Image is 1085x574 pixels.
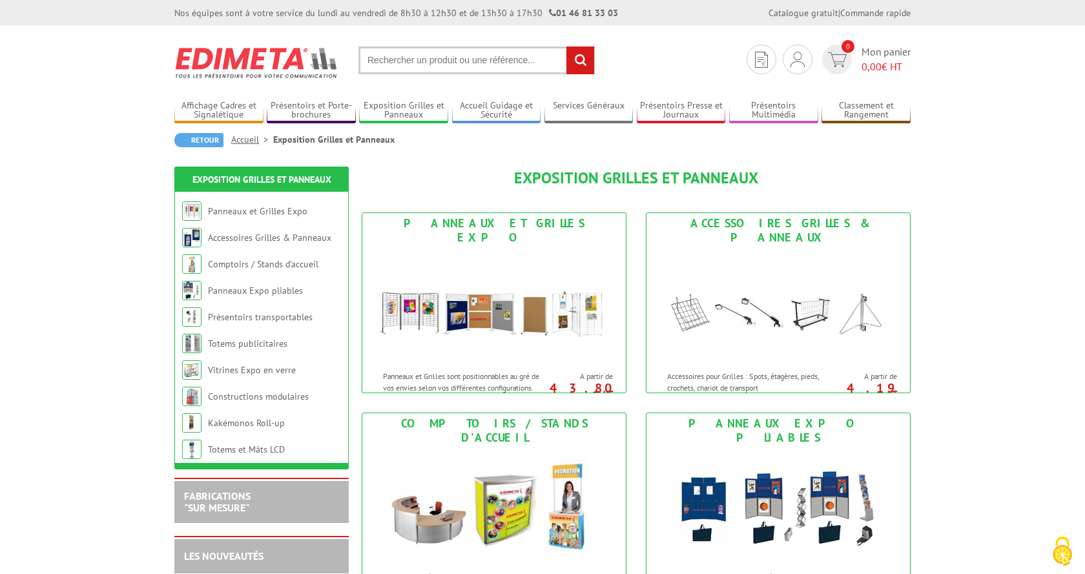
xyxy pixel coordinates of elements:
[549,7,618,19] strong: 01 46 81 33 03
[208,444,285,455] a: Totems et Mâts LCD
[184,489,251,514] a: FABRICATIONS"Sur Mesure"
[650,216,907,245] div: Accessoires Grilles & Panneaux
[729,100,818,121] a: Présentoirs Multimédia
[603,388,613,399] sup: HT
[375,448,614,564] img: Comptoirs / Stands d'accueil
[208,205,307,217] a: Panneaux et Grilles Expo
[667,371,827,393] p: Accessoires pour Grilles : Spots, étagères, pieds, crochets, chariot de transport
[182,387,201,406] img: Constructions modulaires
[755,52,768,68] img: devis rapide
[769,6,911,19] div: |
[174,6,618,19] div: Nos équipes sont à votre service du lundi au vendredi de 8h30 à 12h30 et de 13h30 à 17h30
[831,371,897,382] span: A partir de
[358,46,595,74] input: Rechercher un produit ou une référence...
[862,45,911,74] span: Mon panier
[362,212,626,393] a: Panneaux et Grilles Expo Panneaux et Grilles Expo Panneaux et Grilles sont positionnables au gré ...
[828,52,847,67] img: devis rapide
[887,388,897,399] sup: HT
[182,360,201,380] img: Vitrines Expo en verre
[452,100,541,121] a: Accueil Guidage et Sécurité
[862,59,911,74] span: € HT
[566,46,594,74] input: rechercher
[182,201,201,221] img: Panneaux et Grilles Expo
[182,307,201,327] img: Présentoirs transportables
[182,334,201,353] img: Totems publicitaires
[267,100,356,121] a: Présentoirs et Porte-brochures
[650,416,907,445] div: Panneaux Expo pliables
[182,413,201,433] img: Kakémonos Roll-up
[208,232,331,243] a: Accessoires Grilles & Panneaux
[184,549,263,562] a: LES NOUVEAUTÉS
[366,216,623,245] div: Panneaux et Grilles Expo
[174,39,339,87] img: Edimeta
[821,100,911,121] a: Classement et Rangement
[547,371,613,382] span: A partir de
[637,100,726,121] a: Présentoirs Presse et Journaux
[842,40,854,53] span: 0
[231,134,273,145] a: Accueil
[174,133,223,147] a: Retour
[659,448,898,564] img: Panneaux Expo pliables
[208,258,318,270] a: Comptoirs / Stands d'accueil
[862,60,882,73] span: 0,00
[840,7,911,19] a: Commande rapide
[659,248,898,364] img: Accessoires Grilles & Panneaux
[362,170,911,187] h1: Exposition Grilles et Panneaux
[790,52,805,67] img: devis rapide
[208,364,296,376] a: Vitrines Expo en verre
[208,338,287,349] a: Totems publicitaires
[208,391,309,402] a: Constructions modulaires
[544,100,634,121] a: Services Généraux
[541,384,613,400] p: 43.80 €
[174,100,263,121] a: Affichage Cadres et Signalétique
[1046,535,1079,568] img: Cookies (fenêtre modale)
[383,371,543,393] p: Panneaux et Grilles sont positionnables au gré de vos envies selon vos différentes configurations.
[192,174,331,185] a: Exposition Grilles et Panneaux
[646,212,911,393] a: Accessoires Grilles & Panneaux Accessoires Grilles & Panneaux Accessoires pour Grilles : Spots, é...
[208,417,285,429] a: Kakémonos Roll-up
[273,133,395,146] li: Exposition Grilles et Panneaux
[182,228,201,247] img: Accessoires Grilles & Panneaux
[375,248,614,364] img: Panneaux et Grilles Expo
[769,7,838,19] a: Catalogue gratuit
[359,100,448,121] a: Exposition Grilles et Panneaux
[819,45,911,74] a: devis rapide 0 Mon panier 0,00€ HT
[208,311,313,323] a: Présentoirs transportables
[366,416,623,445] div: Comptoirs / Stands d'accueil
[208,285,303,296] a: Panneaux Expo pliables
[182,254,201,274] img: Comptoirs / Stands d'accueil
[825,384,897,400] p: 4.19 €
[1040,530,1085,574] button: Cookies (fenêtre modale)
[182,281,201,300] img: Panneaux Expo pliables
[182,440,201,459] img: Totems et Mâts LCD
